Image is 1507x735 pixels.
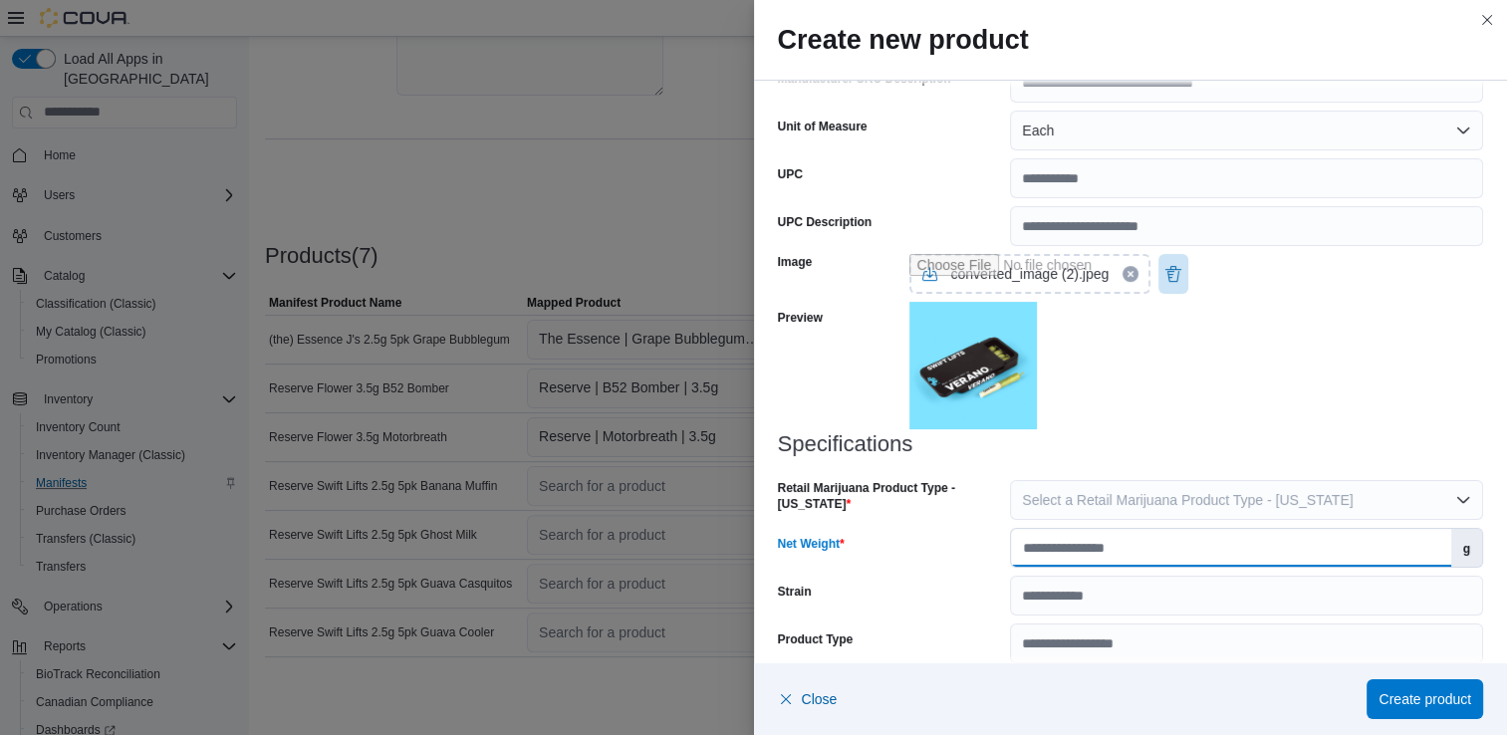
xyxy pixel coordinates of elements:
button: Close [778,679,838,719]
label: Image [778,254,813,270]
label: Preview [778,310,823,326]
label: Retail Marijuana Product Type - [US_STATE] [778,480,1003,512]
h3: Specifications [778,432,1484,456]
button: Close this dialog [1475,8,1499,32]
span: Create product [1379,689,1471,709]
label: UPC [778,166,803,182]
label: Unit of Measure [778,119,868,134]
label: g [1451,529,1482,567]
span: Close [802,689,838,709]
button: Select a Retail Marijuana Product Type - [US_STATE] [1010,480,1483,520]
label: Net Weight [778,536,845,552]
label: Strain [778,584,812,600]
button: Create product [1367,679,1483,719]
img: 153e660e-df53-4d9f-bb0e-9fa5191d425c.jpeg [909,302,1037,429]
button: Clear selected files [1123,266,1138,282]
label: Product Type [778,631,854,647]
input: Use aria labels when no actual label is in use [909,254,1151,294]
h2: Create new product [778,24,1484,56]
button: Each [1010,111,1483,150]
span: Select a Retail Marijuana Product Type - [US_STATE] [1022,492,1353,508]
label: UPC Description [778,214,873,230]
